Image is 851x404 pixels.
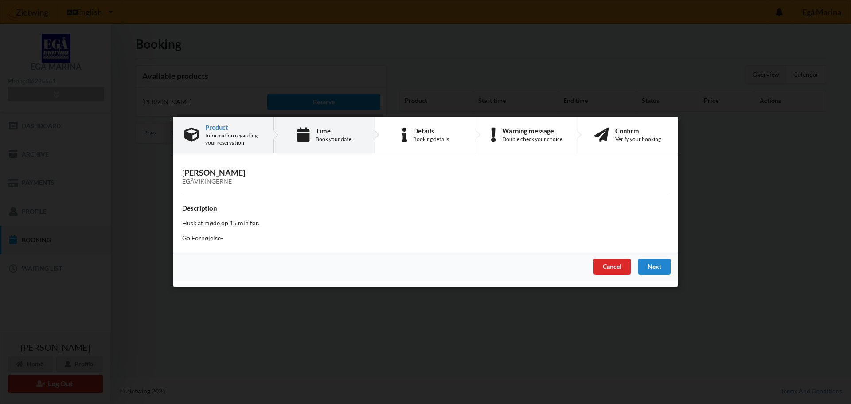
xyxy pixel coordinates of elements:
[182,168,669,186] h3: [PERSON_NAME]
[182,219,669,228] p: Husk at møde op 15 min før.
[413,127,449,134] div: Details
[615,136,661,143] div: Verify your booking
[615,127,661,134] div: Confirm
[205,124,262,131] div: Product
[182,204,669,212] h4: Description
[182,234,669,243] p: Go Fornøjelse-
[593,259,631,275] div: Cancel
[638,259,671,275] div: Next
[182,178,669,186] div: Egåvikingerne
[413,136,449,143] div: Booking details
[502,127,562,134] div: Warning message
[502,136,562,143] div: Double check your choice
[316,136,351,143] div: Book your date
[316,127,351,134] div: Time
[205,132,262,146] div: Information regarding your reservation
